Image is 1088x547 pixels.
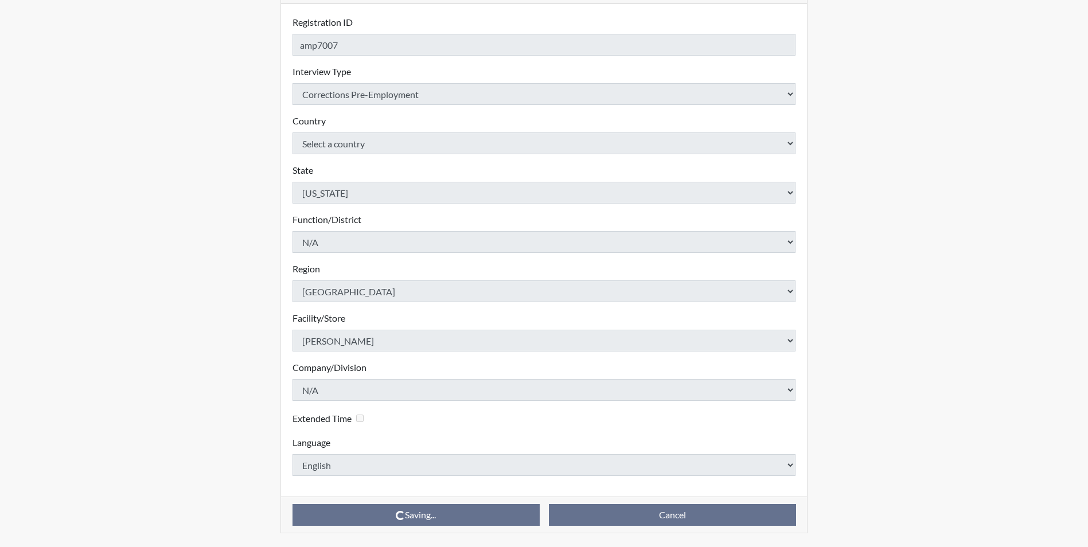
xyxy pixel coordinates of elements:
[293,412,352,425] label: Extended Time
[293,15,353,29] label: Registration ID
[293,361,366,374] label: Company/Division
[293,262,320,276] label: Region
[293,410,368,427] div: Checking this box will provide the interviewee with an accomodation of extra time to answer each ...
[293,34,796,56] input: Insert a Registration ID, which needs to be a unique alphanumeric value for each interviewee
[549,504,796,526] button: Cancel
[293,65,351,79] label: Interview Type
[293,311,345,325] label: Facility/Store
[293,114,326,128] label: Country
[293,213,361,226] label: Function/District
[293,436,330,450] label: Language
[293,504,540,526] button: Saving...
[293,163,313,177] label: State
